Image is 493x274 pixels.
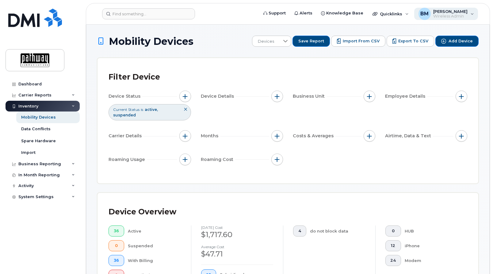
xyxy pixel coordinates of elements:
[109,225,124,237] button: 36
[398,38,428,44] span: Export to CSV
[109,204,176,220] div: Device Overview
[201,133,220,139] span: Months
[293,93,327,100] span: Business Unit
[114,258,119,263] span: 36
[109,156,147,163] span: Roaming Usage
[201,225,273,229] h4: [DATE] cost
[331,36,385,47] button: Import from CSV
[385,240,401,251] button: 12
[390,229,396,233] span: 0
[201,245,273,249] h4: Average cost
[293,225,306,237] button: 4
[343,38,380,44] span: Import from CSV
[201,93,236,100] span: Device Details
[390,258,396,263] span: 24
[109,133,143,139] span: Carrier Details
[114,243,119,248] span: 0
[385,133,433,139] span: Airtime, Data & Text
[109,69,160,85] div: Filter Device
[449,38,473,44] span: Add Device
[385,225,401,237] button: 0
[387,36,434,47] button: Export to CSV
[310,225,365,237] div: do not block data
[390,243,396,248] span: 12
[252,36,280,47] span: Devices
[405,240,457,251] div: iPhone
[109,36,193,47] span: Mobility Devices
[405,225,457,237] div: HUB
[109,240,124,251] button: 0
[293,133,335,139] span: Costs & Averages
[405,255,457,266] div: Modem
[201,249,273,259] div: $47.71
[385,255,401,266] button: 24
[292,36,330,47] button: Save Report
[128,225,181,237] div: Active
[385,93,427,100] span: Employee Details
[435,36,479,47] button: Add Device
[113,107,139,112] span: Current Status
[145,107,158,112] span: active
[201,229,273,240] div: $1,717.60
[128,240,181,251] div: Suspended
[128,255,181,266] div: With Billing
[201,156,235,163] span: Roaming Cost
[109,255,124,266] button: 36
[109,93,142,100] span: Device Status
[113,113,136,117] span: suspended
[141,107,143,112] span: is
[114,229,119,233] span: 36
[298,229,301,233] span: 4
[298,38,324,44] span: Save Report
